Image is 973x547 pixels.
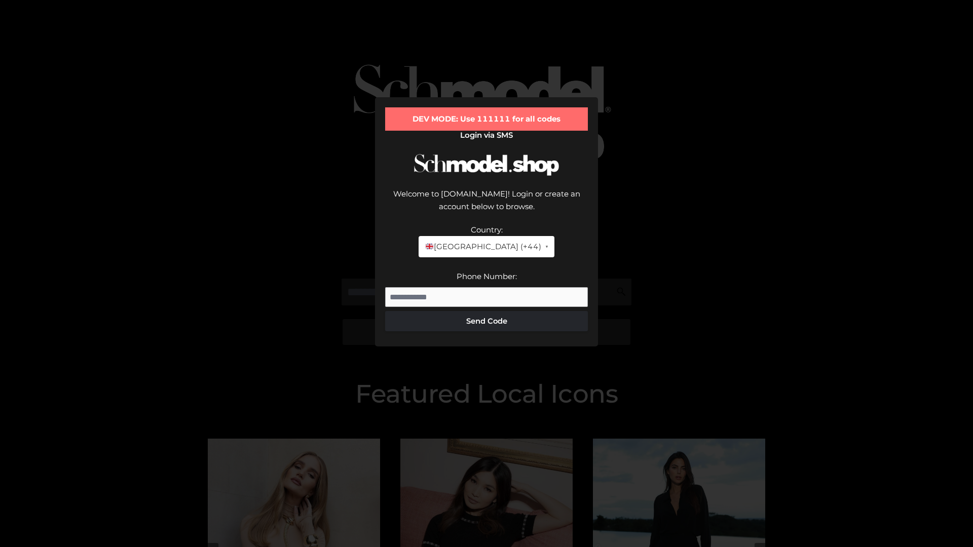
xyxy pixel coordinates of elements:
button: Send Code [385,311,588,331]
span: [GEOGRAPHIC_DATA] (+44) [425,240,541,253]
img: 🇬🇧 [426,243,433,250]
div: Welcome to [DOMAIN_NAME]! Login or create an account below to browse. [385,187,588,223]
div: DEV MODE: Use 111111 for all codes [385,107,588,131]
label: Phone Number: [457,271,517,281]
img: Schmodel Logo [410,145,563,185]
label: Country: [471,225,503,235]
h2: Login via SMS [385,131,588,140]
